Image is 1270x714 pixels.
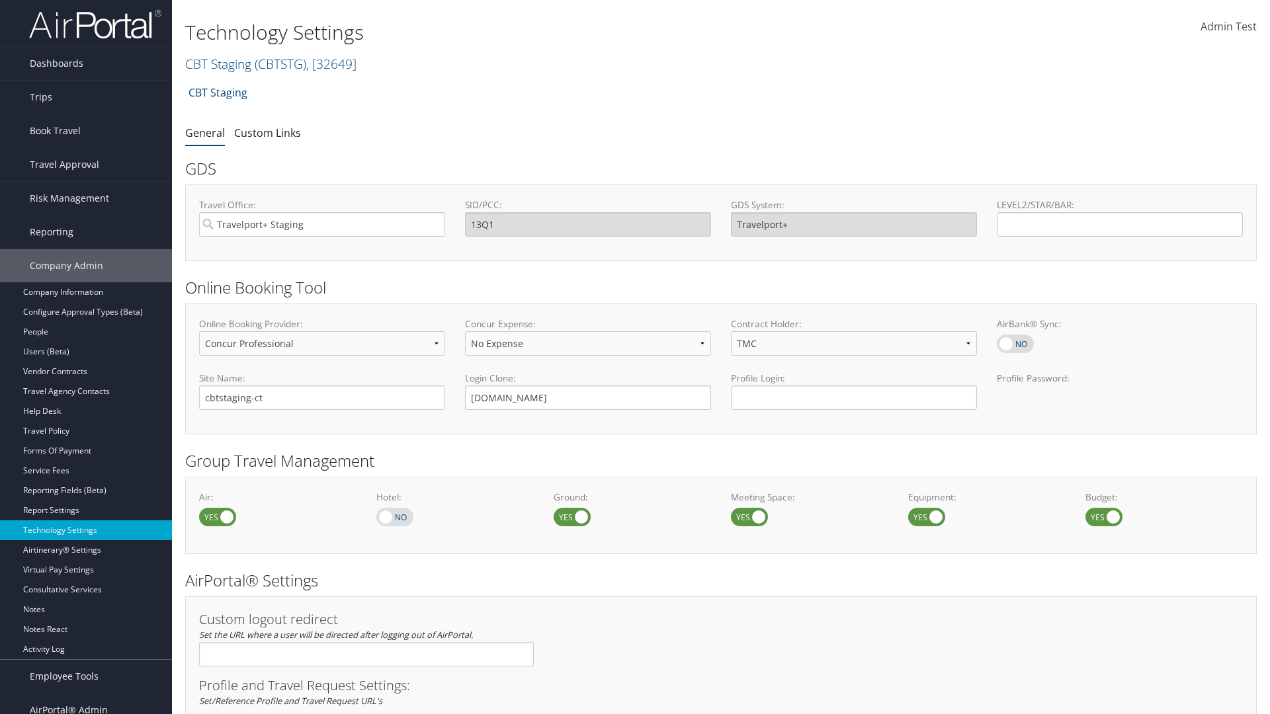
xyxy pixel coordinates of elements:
span: Employee Tools [30,660,99,693]
a: Admin Test [1201,7,1257,48]
h2: Online Booking Tool [185,276,1257,299]
label: Equipment: [908,491,1066,504]
span: Risk Management [30,182,109,215]
label: Contract Holder: [731,317,977,331]
span: , [ 32649 ] [306,55,357,73]
img: airportal-logo.png [29,9,161,40]
span: Trips [30,81,52,114]
span: Book Travel [30,114,81,147]
label: GDS System: [731,198,977,212]
label: Profile Password: [997,372,1243,409]
label: AirBank® Sync: [997,317,1243,331]
label: Online Booking Provider: [199,317,445,331]
label: LEVEL2/STAR/BAR: [997,198,1243,212]
label: Air: [199,491,357,504]
input: Profile Login: [731,385,977,410]
label: Profile Login: [731,372,977,409]
span: ( CBTSTG ) [255,55,306,73]
h2: AirPortal® Settings [185,569,1257,592]
label: Meeting Space: [731,491,888,504]
label: Budget: [1085,491,1243,504]
span: Dashboards [30,47,83,80]
label: SID/PCC: [465,198,711,212]
span: Admin Test [1201,19,1257,34]
a: CBT Staging [189,79,247,106]
span: Company Admin [30,249,103,282]
a: CBT Staging [185,55,357,73]
h2: Group Travel Management [185,450,1257,472]
em: Set/Reference Profile and Travel Request URL's [199,695,382,707]
label: AirBank® Sync [997,335,1034,353]
h2: GDS [185,157,1247,180]
h3: Custom logout redirect [199,613,534,626]
label: Hotel: [376,491,534,504]
label: Site Name: [199,372,445,385]
label: Concur Expense: [465,317,711,331]
label: Ground: [554,491,711,504]
a: General [185,126,225,140]
h3: Profile and Travel Request Settings: [199,679,1243,692]
span: Reporting [30,216,73,249]
em: Set the URL where a user will be directed after logging out of AirPortal. [199,629,473,641]
h1: Technology Settings [185,19,900,46]
label: Travel Office: [199,198,445,212]
a: Custom Links [234,126,301,140]
span: Travel Approval [30,148,99,181]
label: Login Clone: [465,372,711,385]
